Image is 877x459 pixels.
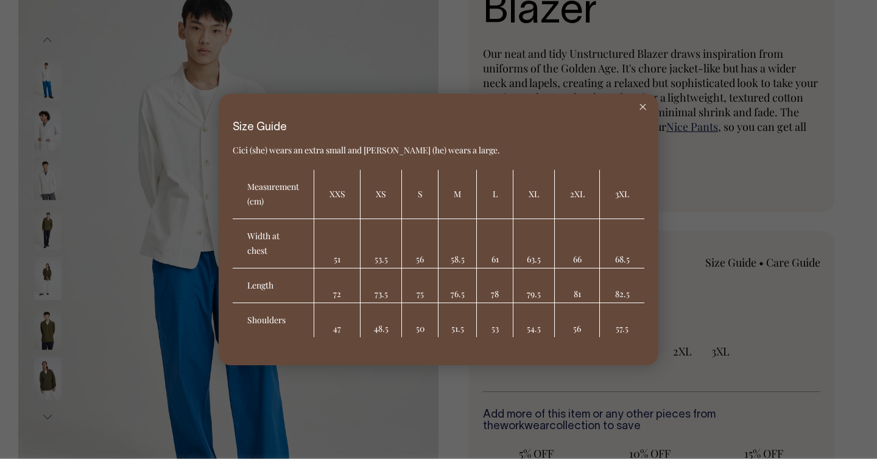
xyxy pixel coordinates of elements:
td: 61 [477,219,513,268]
span: Cici (she) wears an extra small and [PERSON_NAME] (he) wears a large. [233,144,500,156]
td: 79.5 [513,268,555,303]
td: 68.5 [600,219,644,268]
th: M [438,170,477,219]
td: 66 [555,219,600,268]
td: 75 [402,268,438,303]
th: XL [513,170,555,219]
th: Width at chest [233,219,314,268]
td: 76.5 [438,268,477,303]
td: 53.5 [361,219,402,268]
td: 78 [477,268,513,303]
td: 56 [402,219,438,268]
th: Shoulders [233,303,314,337]
td: 56 [555,303,600,337]
th: XXS [314,170,361,219]
td: 47 [314,303,361,337]
td: 51.5 [438,303,477,337]
td: 73.5 [361,268,402,303]
th: Length [233,268,314,303]
td: 50 [402,303,438,337]
th: S [402,170,438,219]
td: 82.5 [600,268,644,303]
th: 2XL [555,170,600,219]
td: 63.5 [513,219,555,268]
th: XS [361,170,402,219]
td: 57.5 [600,303,644,337]
td: 51 [314,219,361,268]
td: 48.5 [361,303,402,337]
th: Measurement (cm) [233,170,314,219]
th: 3XL [600,170,644,219]
h6: Size Guide [233,122,644,134]
td: 58.5 [438,219,477,268]
td: 81 [555,268,600,303]
td: 54.5 [513,303,555,337]
td: 53 [477,303,513,337]
th: L [477,170,513,219]
td: 72 [314,268,361,303]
